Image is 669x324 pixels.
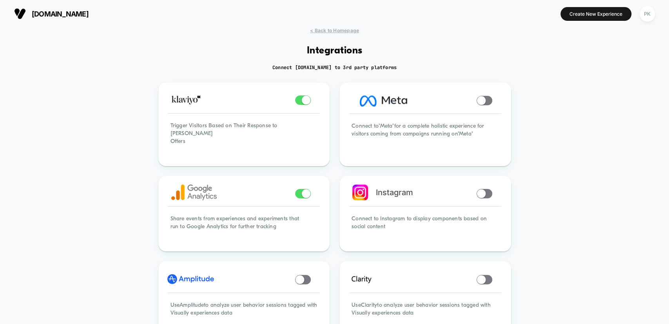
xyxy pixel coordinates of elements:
[348,272,375,286] img: clarity
[352,185,368,200] img: instagram
[171,185,217,200] img: google analytics
[344,86,423,115] img: Facebook
[640,6,655,22] div: PK
[560,7,631,21] button: Create New Experience
[341,204,510,250] div: Connect to Instagram to display components based on social content
[32,10,89,18] span: [DOMAIN_NAME]
[160,204,329,250] div: Share events from experiences and experiments that run to Google Analytics for further tracking
[171,92,201,107] img: Klaviyo
[160,111,329,165] div: Trigger Visitors Based on Their Response to [PERSON_NAME] Offers
[310,27,359,33] span: < Back to Homepage
[167,272,214,286] img: amplitude
[14,8,26,20] img: Visually logo
[12,7,91,20] button: [DOMAIN_NAME]
[637,6,657,22] button: PK
[341,112,510,165] div: Connect to "Meta" for a complete holistic experience for visitors coming from campaigns running o...
[272,64,397,71] h2: Connect [DOMAIN_NAME] to 3rd party platforms
[307,45,363,57] h1: Integrations
[376,188,413,197] span: Instagram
